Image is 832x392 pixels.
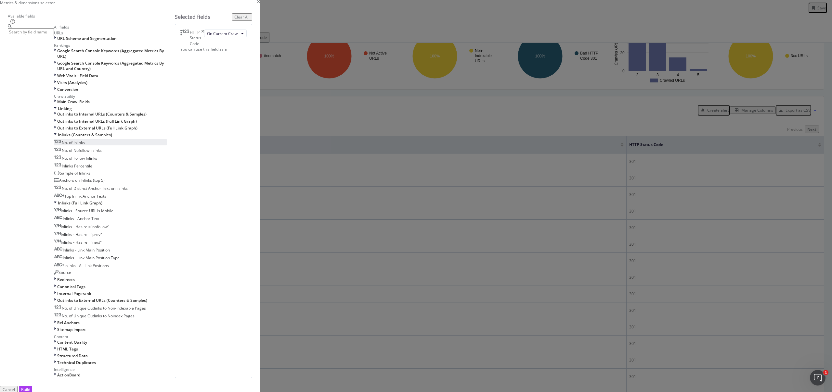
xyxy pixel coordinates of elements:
[8,28,54,36] input: Search by field name
[60,170,90,176] span: Sample of Inlinks
[54,43,167,48] div: Rankings
[57,277,75,282] span: Redirects
[57,111,147,117] span: Outlinks to Internal URLs (Counters & Samples)
[57,346,78,352] span: HTML Tags
[57,360,96,365] span: Technical Duplicates
[62,186,128,191] span: No. of Distinct Anchor Text on Inlinks
[61,224,109,229] span: Inlinks - Has rel="nofollow"
[57,291,91,296] span: Internal Pagerank
[57,284,85,289] span: Canonical Tags
[62,148,102,153] span: No. of Nofollow Inlinks
[57,60,164,71] span: Google Search Console Keywords (Aggregated Metrics By URL and Country)
[61,208,113,214] span: Inlinks - Source URL Is Mobile
[64,263,109,268] span: Inlinks - All Link Positions
[57,353,88,359] span: Structured Data
[62,140,85,145] span: No. of Inlinks
[57,99,90,104] span: Main Crawl Fields
[57,48,164,59] span: Google Search Console Keywords (Aggregated Metrics By URL)
[57,125,137,131] span: Outlinks to External URLs (Full Link Graph)
[57,118,137,124] span: Outlinks to Internal URLs (Full Link Graph)
[58,270,71,275] span: Source
[63,255,120,261] span: Inlinks - Link Main Position Type
[62,305,146,311] span: No. of Unique Outlinks to Non-Indexable Pages
[57,87,78,92] span: Conversion
[823,370,828,375] span: 1
[810,370,825,386] iframe: Intercom live chat
[57,339,87,345] span: Content Quality
[180,30,247,46] div: HTTP Status CodetimesOn Current Crawl
[58,200,102,206] span: Inlinks (Full Link Graph)
[62,155,97,161] span: No. of Follow Inlinks
[190,30,201,46] div: HTTP Status Code
[57,372,80,378] span: ActionBoard
[57,298,147,303] span: Outlinks to External URLs (Counters & Samples)
[62,163,92,169] span: Inlinks Percentile
[234,14,250,20] div: Clear All
[58,132,112,138] span: Inlinks (Counters & Samples)
[63,247,110,253] span: Inlinks - Link Main Position
[58,106,72,111] span: Linking
[59,178,105,183] span: Anchors on Inlinks (top 5)
[57,80,87,85] span: Visits (Analytics)
[57,327,86,332] span: Sitemap import
[61,239,102,245] span: Inlinks - Has rel="next"
[180,46,247,52] div: You can use this field as a
[201,30,204,46] div: times
[54,24,167,30] div: All fields
[54,93,167,99] div: Crawlability
[207,31,239,36] span: On Current Crawl
[64,193,106,199] span: Top Inlink Anchor Texts
[57,320,80,325] span: Rel Anchors
[204,30,247,37] button: On Current Crawl
[54,30,167,36] div: URLs
[63,216,99,221] span: Inlinks - Anchor Text
[57,36,117,41] span: URL Scheme and Segmentation
[61,232,102,237] span: Inlinks - Has rel="prev"
[62,313,135,319] span: No. of Unique Outlinks to Noindex Pages
[57,73,98,79] span: Web Vitals - Field Data
[8,13,167,19] div: Available fields
[175,13,210,21] div: Selected fields
[232,13,252,21] button: Clear All
[54,334,167,339] div: Content
[54,367,167,372] div: Intelligence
